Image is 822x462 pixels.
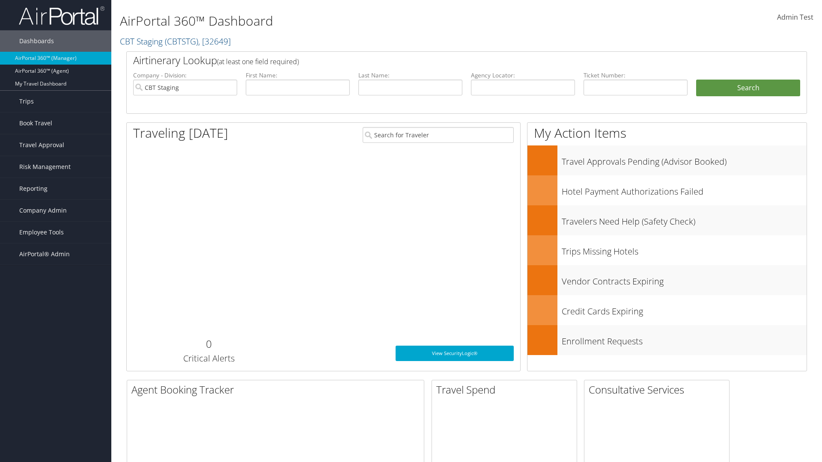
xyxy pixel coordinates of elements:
span: Travel Approval [19,134,64,156]
span: Book Travel [19,113,52,134]
span: Trips [19,91,34,112]
h1: Traveling [DATE] [133,124,228,142]
span: Company Admin [19,200,67,221]
span: (at least one field required) [217,57,299,66]
span: Dashboards [19,30,54,52]
h2: Agent Booking Tracker [131,382,424,397]
label: Ticket Number: [584,71,688,80]
a: Vendor Contracts Expiring [527,265,807,295]
span: AirPortal® Admin [19,243,70,265]
h3: Vendor Contracts Expiring [562,271,807,287]
a: Travel Approvals Pending (Advisor Booked) [527,145,807,175]
h3: Credit Cards Expiring [562,301,807,317]
input: Search for Traveler [363,127,514,143]
a: View SecurityLogic® [396,346,514,361]
span: Risk Management [19,156,71,178]
button: Search [696,80,800,97]
span: , [ 32649 ] [198,36,231,47]
h1: AirPortal 360™ Dashboard [120,12,582,30]
a: Trips Missing Hotels [527,235,807,265]
h3: Travelers Need Help (Safety Check) [562,211,807,228]
span: ( CBTSTG ) [165,36,198,47]
h2: 0 [133,337,284,351]
h3: Critical Alerts [133,352,284,364]
label: Agency Locator: [471,71,575,80]
h1: My Action Items [527,124,807,142]
a: Travelers Need Help (Safety Check) [527,205,807,235]
span: Employee Tools [19,222,64,243]
h3: Trips Missing Hotels [562,241,807,258]
h2: Consultative Services [589,382,729,397]
h2: Airtinerary Lookup [133,53,744,68]
label: Company - Division: [133,71,237,80]
a: Credit Cards Expiring [527,295,807,325]
label: Last Name: [358,71,462,80]
a: Admin Test [777,4,813,31]
h3: Travel Approvals Pending (Advisor Booked) [562,151,807,168]
label: First Name: [246,71,350,80]
img: airportal-logo.png [19,6,104,26]
h3: Enrollment Requests [562,331,807,347]
span: Admin Test [777,12,813,22]
h3: Hotel Payment Authorizations Failed [562,181,807,198]
a: Enrollment Requests [527,325,807,355]
a: CBT Staging [120,36,231,47]
span: Reporting [19,178,48,199]
a: Hotel Payment Authorizations Failed [527,175,807,205]
h2: Travel Spend [436,382,577,397]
